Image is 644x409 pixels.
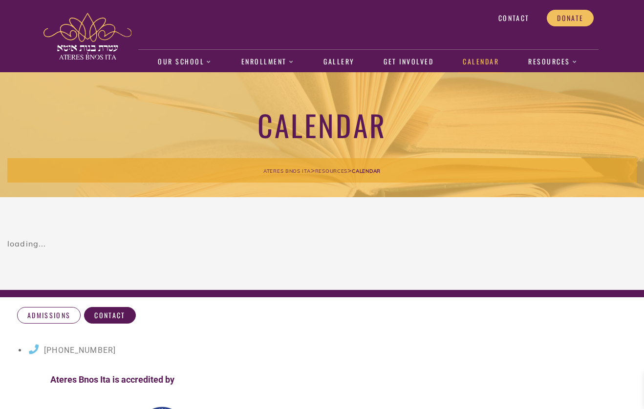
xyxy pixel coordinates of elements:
[27,311,70,320] span: Admissions
[17,307,81,324] a: Admissions
[7,106,637,143] h1: Calendar
[84,307,135,324] a: Contact
[236,51,299,73] a: Enrollment
[319,51,360,73] a: Gallery
[20,374,205,385] h4: Ateres Bnos Ita is accredited by
[7,236,637,251] div: loading...
[523,51,583,73] a: Resources
[315,166,347,175] a: Resources
[458,51,504,73] a: Calendar
[547,10,594,26] a: Donate
[498,14,529,22] span: Contact
[153,51,217,73] a: Our School
[263,166,311,175] a: Ateres Bnos Ita
[488,10,539,26] a: Contact
[94,311,125,320] span: Contact
[315,168,347,174] span: Resources
[27,346,116,355] a: [PHONE_NUMBER]
[263,168,311,174] span: Ateres Bnos Ita
[379,51,439,73] a: Get Involved
[7,158,637,183] div: > >
[43,13,131,60] img: ateres
[44,346,116,355] span: [PHONE_NUMBER]
[352,168,381,174] span: Calendar
[557,14,583,22] span: Donate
